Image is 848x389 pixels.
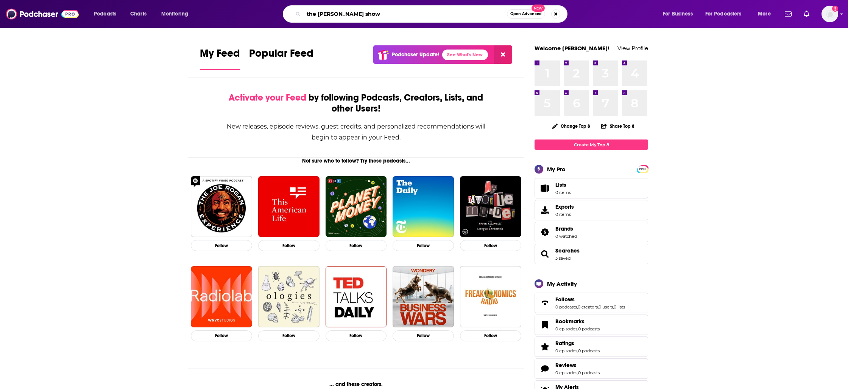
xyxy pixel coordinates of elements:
button: Follow [460,330,521,341]
span: , [577,370,578,375]
span: Lists [555,181,571,188]
div: Search podcasts, credits, & more... [290,5,575,23]
div: New releases, episode reviews, guest credits, and personalized recommendations will begin to appe... [226,121,486,143]
a: Follows [537,298,552,308]
span: Podcasts [94,9,116,19]
span: Searches [555,247,580,254]
span: Ratings [535,336,648,357]
a: 0 episodes [555,348,577,353]
span: My Feed [200,47,240,64]
span: Popular Feed [249,47,313,64]
img: Podchaser - Follow, Share and Rate Podcasts [6,7,79,21]
button: open menu [89,8,126,20]
img: This American Life [258,176,320,237]
span: Ratings [555,340,574,347]
input: Search podcasts, credits, & more... [304,8,507,20]
a: 0 users [599,304,613,310]
div: by following Podcasts, Creators, Lists, and other Users! [226,92,486,114]
span: Monitoring [161,9,188,19]
a: Reviews [555,362,600,369]
a: Bookmarks [537,319,552,330]
span: Bookmarks [535,315,648,335]
a: Reviews [537,363,552,374]
div: My Activity [547,280,577,287]
span: PRO [638,166,647,172]
a: 0 lists [614,304,625,310]
button: open menu [156,8,198,20]
img: Freakonomics Radio [460,266,521,327]
img: Planet Money [326,176,387,237]
span: Exports [555,203,574,210]
span: , [577,326,578,332]
a: Show notifications dropdown [801,8,812,20]
img: Radiolab [191,266,252,327]
button: Follow [258,240,320,251]
span: For Business [663,9,693,19]
a: Create My Top 8 [535,139,648,150]
span: Exports [537,205,552,215]
a: Brands [555,225,577,232]
button: Show profile menu [821,6,838,22]
div: ... and these creators. [188,381,524,387]
img: The Joe Rogan Experience [191,176,252,237]
span: Brands [535,222,648,242]
a: Searches [537,249,552,259]
button: Follow [191,240,252,251]
span: Logged in as sashagoldin [821,6,838,22]
a: View Profile [617,45,648,52]
a: The Daily [393,176,454,237]
button: Follow [326,330,387,341]
span: Follows [535,293,648,313]
span: For Podcasters [705,9,742,19]
button: open menu [700,8,753,20]
a: Charts [125,8,151,20]
img: Business Wars [393,266,454,327]
img: TED Talks Daily [326,266,387,327]
span: , [577,304,578,310]
a: 0 watched [555,234,577,239]
a: Follows [555,296,625,303]
img: User Profile [821,6,838,22]
span: Reviews [535,358,648,379]
span: , [577,348,578,353]
img: Ologies with Alie Ward [258,266,320,327]
a: Popular Feed [249,47,313,70]
a: Ratings [537,341,552,352]
span: Activate your Feed [229,92,306,103]
a: Lists [535,178,648,198]
a: 0 creators [578,304,598,310]
span: Searches [535,244,648,264]
button: Follow [191,330,252,341]
a: My Feed [200,47,240,70]
a: See What's New [442,50,488,60]
button: Follow [258,330,320,341]
div: My Pro [547,166,566,173]
span: Lists [555,181,566,188]
button: Share Top 8 [601,119,635,133]
a: Ratings [555,340,600,347]
button: Follow [393,330,454,341]
a: Brands [537,227,552,237]
span: Brands [555,225,573,232]
a: 3 saved [555,256,571,261]
a: Bookmarks [555,318,600,325]
a: 0 podcasts [555,304,577,310]
span: Lists [537,183,552,194]
span: New [532,5,545,12]
a: 0 podcasts [578,348,600,353]
button: Open AdvancedNew [507,9,545,19]
a: 0 episodes [555,326,577,332]
button: open menu [753,8,780,20]
a: 0 podcasts [578,370,600,375]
